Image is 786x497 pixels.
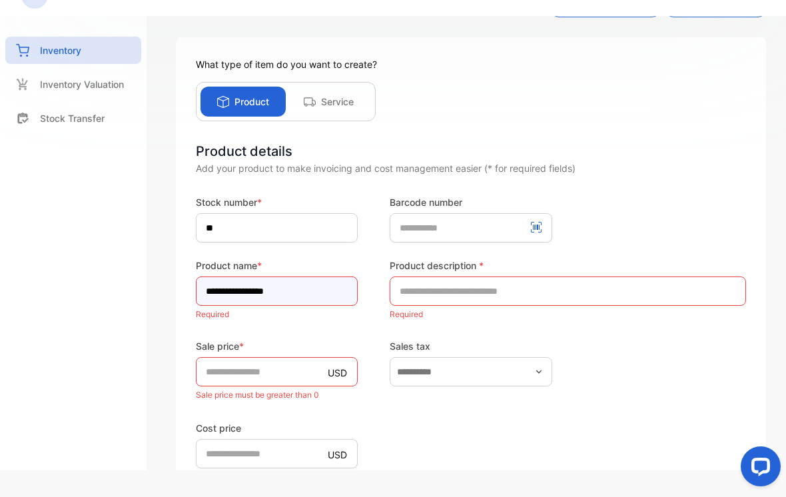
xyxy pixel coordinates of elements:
[196,161,746,175] div: Add your product to make invoicing and cost management easier (* for required fields)
[196,339,358,353] label: Sale price
[328,448,347,462] p: USD
[390,339,552,353] label: Sales tax
[196,57,746,71] p: What type of item do you want to create?
[196,306,358,323] p: Required
[5,71,141,98] a: Inventory Valuation
[40,111,105,125] p: Stock Transfer
[390,195,552,209] label: Barcode number
[196,421,358,435] label: Cost price
[196,195,358,209] label: Stock number
[196,258,358,272] label: Product name
[5,105,141,132] a: Stock Transfer
[234,95,269,109] p: Product
[196,386,358,404] p: Sale price must be greater than 0
[40,77,124,91] p: Inventory Valuation
[328,366,347,380] p: USD
[196,141,746,161] div: Product details
[321,95,354,109] p: Service
[40,43,81,57] p: Inventory
[390,306,746,323] p: Required
[730,441,786,497] iframe: LiveChat chat widget
[390,258,746,272] label: Product description
[5,37,141,64] a: Inventory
